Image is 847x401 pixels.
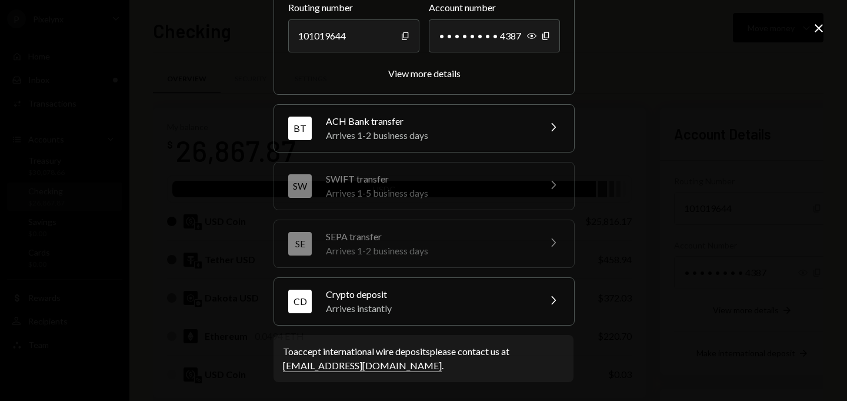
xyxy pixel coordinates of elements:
a: [EMAIL_ADDRESS][DOMAIN_NAME] [283,360,442,372]
div: Arrives instantly [326,301,532,316]
div: To accept international wire deposits please contact us at . [283,344,564,373]
button: SWSWIFT transferArrives 1-5 business days [274,163,574,210]
div: ACH Bank transfer [326,114,532,128]
div: CD [288,290,312,313]
div: Arrives 1-5 business days [326,186,532,200]
button: BTACH Bank transferArrives 1-2 business days [274,105,574,152]
div: SE [288,232,312,256]
div: Arrives 1-2 business days [326,128,532,142]
div: • • • • • • • • 4387 [429,19,560,52]
button: CDCrypto depositArrives instantly [274,278,574,325]
button: View more details [388,68,461,80]
div: View more details [388,68,461,79]
label: Routing number [288,1,419,15]
div: Arrives 1-2 business days [326,244,532,258]
div: BT [288,117,312,140]
div: Crypto deposit [326,287,532,301]
div: SW [288,174,312,198]
label: Account number [429,1,560,15]
div: 101019644 [288,19,419,52]
div: SEPA transfer [326,230,532,244]
div: SWIFT transfer [326,172,532,186]
button: SESEPA transferArrives 1-2 business days [274,220,574,267]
